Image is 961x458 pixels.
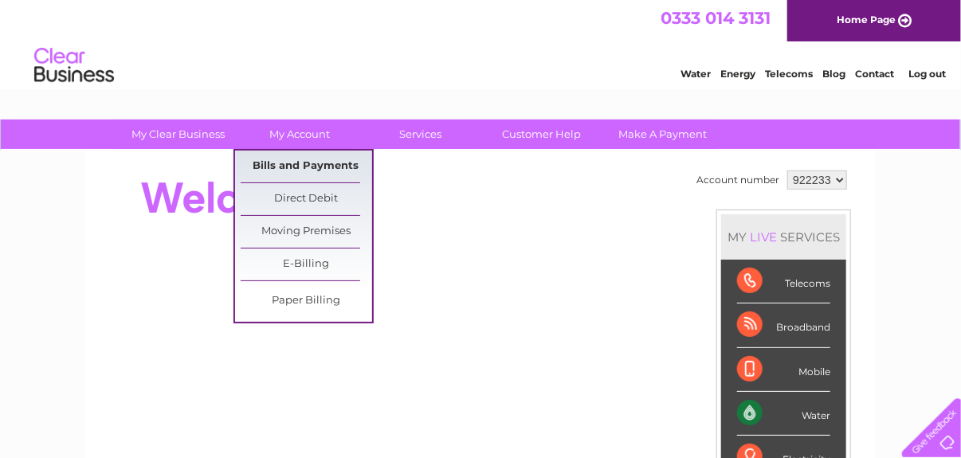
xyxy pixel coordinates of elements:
div: LIVE [747,229,780,245]
div: Mobile [737,348,830,392]
div: MY SERVICES [721,214,846,260]
td: Account number [692,166,783,194]
div: Water [737,392,830,436]
a: Make A Payment [598,119,729,149]
a: Services [355,119,487,149]
a: Direct Debit [241,183,372,215]
a: My Clear Business [113,119,245,149]
a: Blog [822,68,845,80]
a: Contact [855,68,894,80]
div: Broadband [737,303,830,347]
a: E-Billing [241,249,372,280]
a: Log out [908,68,946,80]
img: logo.png [33,41,115,90]
a: Water [681,68,711,80]
a: My Account [234,119,366,149]
a: 0333 014 3131 [661,8,771,28]
a: Moving Premises [241,216,372,248]
a: Bills and Payments [241,151,372,182]
div: Clear Business is a trading name of Verastar Limited (registered in [GEOGRAPHIC_DATA] No. 3667643... [105,9,858,77]
a: Energy [720,68,755,80]
a: Telecoms [765,68,813,80]
a: Customer Help [477,119,608,149]
a: Paper Billing [241,285,372,317]
div: Telecoms [737,260,830,303]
